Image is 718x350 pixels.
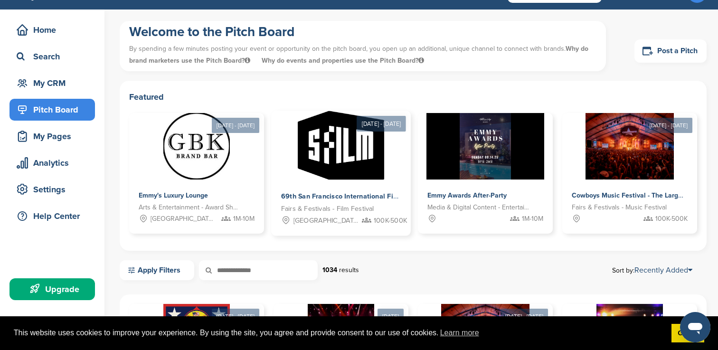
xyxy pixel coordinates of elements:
a: Analytics [9,152,95,174]
div: Home [14,21,95,38]
span: [GEOGRAPHIC_DATA], [GEOGRAPHIC_DATA] [293,215,359,226]
div: My CRM [14,75,95,92]
span: Arts & Entertainment - Award Show [139,202,240,213]
a: Sponsorpitch & Emmy Awards After-Party Media & Digital Content - Entertainment 1M-10M [418,113,553,234]
a: Upgrade [9,278,95,300]
span: This website uses cookies to improve your experience. By using the site, you agree and provide co... [14,326,664,340]
div: [DATE] - [DATE] [645,118,692,133]
a: [DATE] - [DATE] Sponsorpitch & Emmy's Luxury Lounge Arts & Entertainment - Award Show [GEOGRAPHIC... [129,98,264,234]
a: Recently Added [634,265,692,275]
a: Home [9,19,95,41]
div: [DATE] - [DATE] [212,309,259,324]
span: Emmy Awards After-Party [427,191,507,199]
span: results [339,266,359,274]
a: Settings [9,179,95,200]
div: Analytics [14,154,95,171]
a: [DATE] - [DATE] Sponsorpitch & Cowboys Music Festival - The Largest 11 Day Music Festival in [GEO... [562,98,697,234]
a: My Pages [9,125,95,147]
span: 1M-10M [233,214,255,224]
p: By spending a few minutes posting your event or opportunity on the pitch board, you open up an ad... [129,40,596,69]
span: Sort by: [612,266,692,274]
span: 100K-500K [655,214,688,224]
span: [GEOGRAPHIC_DATA], [GEOGRAPHIC_DATA] [151,214,214,224]
div: Upgrade [14,281,95,298]
img: Sponsorpitch & [426,113,545,180]
span: 69th San Francisco International Film Festival [281,192,428,201]
div: Help Center [14,208,95,225]
div: Pitch Board [14,101,95,118]
a: My CRM [9,72,95,94]
span: 1M-10M [522,214,543,224]
span: Fairs & Festivals - Music Festival [572,202,667,213]
a: Apply Filters [120,260,194,280]
img: Sponsorpitch & [163,113,230,180]
div: [DATE] - [DATE] [212,118,259,133]
span: Why do events and properties use the Pitch Board? [262,57,424,65]
h2: Featured [129,90,697,104]
iframe: Button to launch messaging window [680,312,710,342]
div: [DATE] - [DATE] [501,309,548,324]
span: Fairs & Festivals - Film Festival [281,204,374,215]
div: [DATE] [378,309,404,324]
div: My Pages [14,128,95,145]
a: dismiss cookie message [671,324,704,343]
a: [DATE] - [DATE] Sponsorpitch & 69th San Francisco International Film Festival Fairs & Festivals -... [271,95,411,236]
img: Sponsorpitch & [298,111,384,180]
div: [DATE] - [DATE] [357,116,406,132]
a: learn more about cookies [439,326,481,340]
strong: 1034 [322,266,337,274]
img: Sponsorpitch & [586,113,674,180]
a: Search [9,46,95,67]
h1: Welcome to the Pitch Board [129,23,596,40]
div: Settings [14,181,95,198]
span: Emmy's Luxury Lounge [139,191,208,199]
div: Search [14,48,95,65]
a: Post a Pitch [634,39,707,63]
span: Media & Digital Content - Entertainment [427,202,529,213]
a: Pitch Board [9,99,95,121]
a: Help Center [9,205,95,227]
span: 100K-500K [374,215,407,226]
